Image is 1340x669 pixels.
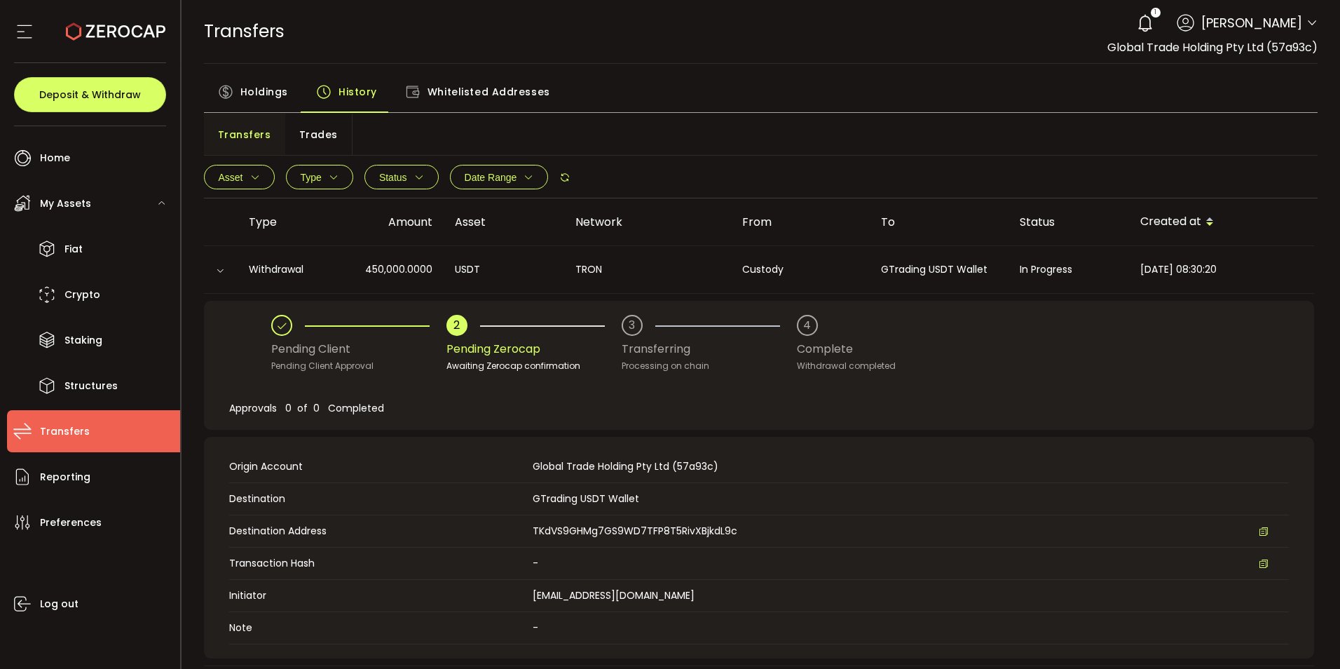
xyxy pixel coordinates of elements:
[870,262,1009,278] div: GTrading USDT Wallet
[533,492,639,506] span: GTrading USDT Wallet
[1140,262,1217,276] span: [DATE] 08:30:20
[229,401,384,415] span: Approvals 0 of 0 Completed
[453,320,460,331] div: 2
[40,148,70,168] span: Home
[465,172,517,183] span: Date Range
[1270,602,1340,669] iframe: Chat Widget
[64,376,118,396] span: Structures
[564,262,731,278] div: TRON
[444,214,564,230] div: Asset
[299,121,338,149] span: Trades
[14,77,166,112] button: Deposit & Withdraw
[229,524,526,539] span: Destination Address
[533,621,538,635] span: -
[379,172,407,183] span: Status
[428,78,550,106] span: Whitelisted Addresses
[365,262,432,278] span: 450,000.0000
[229,459,526,474] span: Origin Account
[533,459,718,473] span: Global Trade Holding Pty Ltd (57a93c)
[564,214,731,230] div: Network
[731,262,870,278] div: Custody
[40,467,90,487] span: Reporting
[629,320,635,331] div: 3
[797,336,896,363] div: Complete
[870,214,1009,230] div: To
[1020,262,1072,276] span: In Progress
[533,556,538,571] span: -
[271,359,446,373] div: Pending Client Approval
[622,359,797,373] div: Processing on chain
[238,262,333,278] div: Withdrawal
[40,421,90,442] span: Transfers
[1154,8,1156,18] span: 1
[40,194,91,214] span: My Assets
[803,320,811,331] div: 4
[64,330,102,351] span: Staking
[533,524,737,539] span: TKdVS9GHMg7GS9WD7TFP8T5RivXBjkdL9c
[229,621,526,635] span: Note
[286,165,353,189] button: Type
[40,594,78,614] span: Log out
[219,172,243,183] span: Asset
[533,588,695,602] span: [EMAIL_ADDRESS][DOMAIN_NAME]
[339,78,377,106] span: History
[204,19,285,43] span: Transfers
[39,90,141,100] span: Deposit & Withdraw
[446,359,622,373] div: Awaiting Zerocap confirmation
[444,262,564,278] div: USDT
[446,336,622,363] div: Pending Zerocap
[229,556,526,571] span: Transaction Hash
[64,285,100,305] span: Crypto
[797,359,896,373] div: Withdrawal completed
[40,513,102,533] span: Preferences
[622,336,797,363] div: Transferring
[1009,214,1129,230] div: Status
[333,214,444,230] div: Amount
[64,239,83,259] span: Fiat
[229,492,526,506] span: Destination
[229,588,526,603] span: Initiator
[238,214,333,230] div: Type
[218,121,271,149] span: Transfers
[1201,13,1302,32] span: [PERSON_NAME]
[364,165,439,189] button: Status
[731,214,870,230] div: From
[271,336,446,363] div: Pending Client
[301,172,322,183] span: Type
[240,78,288,106] span: Holdings
[1129,210,1314,234] div: Created at
[1107,39,1318,55] span: Global Trade Holding Pty Ltd (57a93c)
[450,165,549,189] button: Date Range
[204,165,275,189] button: Asset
